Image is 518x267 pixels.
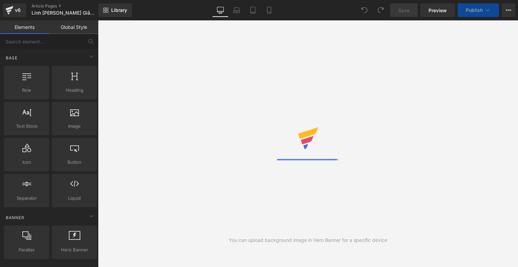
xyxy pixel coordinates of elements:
span: Hero Banner [54,246,95,253]
a: Preview [420,3,455,17]
a: Tablet [245,3,261,17]
a: Mobile [261,3,277,17]
span: Publish [466,7,483,13]
a: v6 [3,3,26,17]
span: Save [398,7,410,14]
span: Text Block [6,123,47,130]
span: Linh [PERSON_NAME] Giấc Ngủ Như Thế Nào? (+ Đọc Kết Quả Của Linh) [32,10,97,16]
div: v6 [14,6,22,15]
span: Preview [429,7,447,14]
a: Laptop [228,3,245,17]
span: Base [5,55,18,61]
div: You can upload background image in Hero Banner for a specific device [229,236,387,244]
a: New Library [98,3,132,17]
span: Banner [5,214,25,221]
span: Button [54,159,95,166]
a: Article Pages [32,3,109,9]
span: Liquid [54,195,95,202]
span: Library [111,7,127,13]
span: Image [54,123,95,130]
span: Icon [6,159,47,166]
button: More [502,3,515,17]
a: Global Style [49,20,98,34]
button: Redo [374,3,387,17]
button: Undo [358,3,371,17]
a: Desktop [212,3,228,17]
span: Parallax [6,246,47,253]
span: Row [6,87,47,94]
span: Separator [6,195,47,202]
button: Publish [458,3,499,17]
span: Heading [54,87,95,94]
